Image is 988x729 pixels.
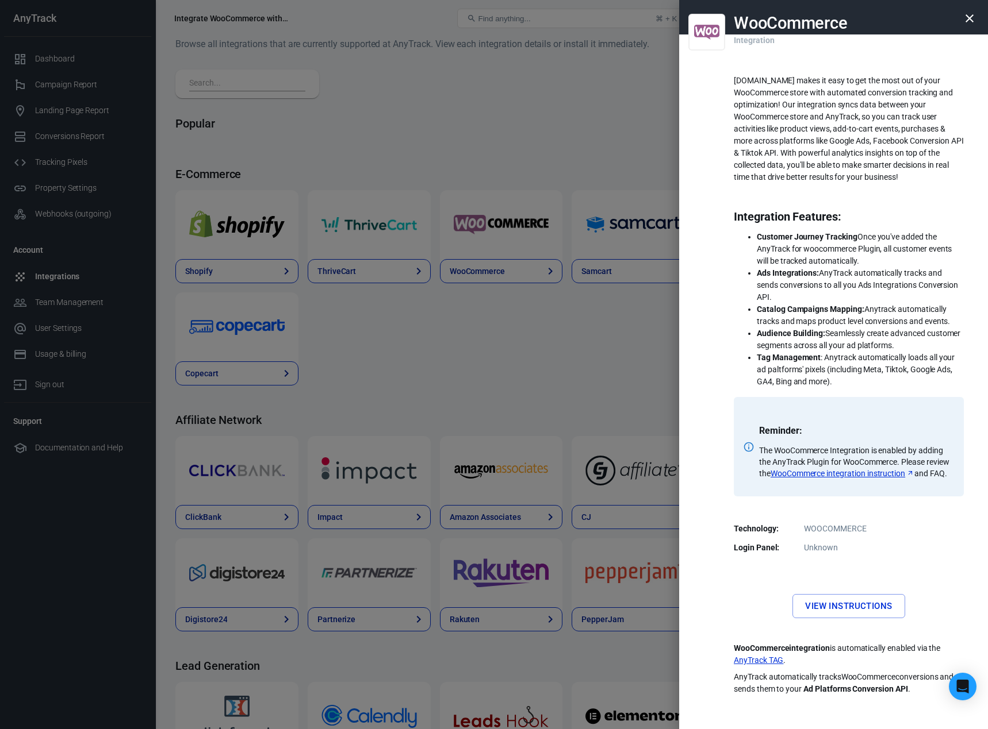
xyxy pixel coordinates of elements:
li: Seamlessly create advanced customer segments across all your ad platforms. [757,327,964,352]
p: Integration [734,23,774,47]
p: AnyTrack automatically tracks WooCommerce conversions and sends them to your . [734,671,964,695]
strong: Customer Journey Tracking [757,232,857,241]
strong: Ad Platforms Conversion API [803,684,908,693]
li: : Anytrack automatically loads all your ad paltforms' pixels (including Meta, Tiktok, Google Ads,... [757,352,964,388]
div: Open Intercom Messenger [949,673,976,700]
li: AnyTrack automatically tracks and sends conversions to all you Ads Integrations Conversion API. [757,267,964,303]
strong: Tag Management [757,353,821,362]
strong: WooCommerce integration [734,643,830,653]
strong: Audience Building: [757,329,825,338]
dd: WOOCOMMERCE [741,523,957,535]
a: WooCommerce integration instruction [771,468,914,479]
a: AnyTrack TAG [734,654,783,666]
dt: Technology: [734,523,791,535]
img: WooCommerce [694,16,719,48]
strong: Ads Integrations: [757,268,819,277]
p: is automatically enabled via the . [734,642,964,666]
p: [DOMAIN_NAME] makes it easy to get the most out of your WooCommerce store with automated conversi... [734,75,964,183]
p: Integration Features: [734,211,964,223]
li: Anytrack automatically tracks and maps product level conversions and events. [757,303,964,327]
li: Once you've added the AnyTrack for woocommerce Plugin, all customer events will be tracked automa... [757,231,964,267]
strong: Catalog Campaigns Mapping: [757,304,864,314]
p: Reminder: [759,425,950,437]
p: The WooCommerce Integration is enabled by adding the AnyTrack Plugin for WooCommerce. Please revi... [759,445,950,479]
h2: WooCommerce [734,14,847,32]
a: View Instructions [792,594,905,618]
dd: Unknown [741,542,957,554]
dt: Login Panel: [734,542,791,554]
